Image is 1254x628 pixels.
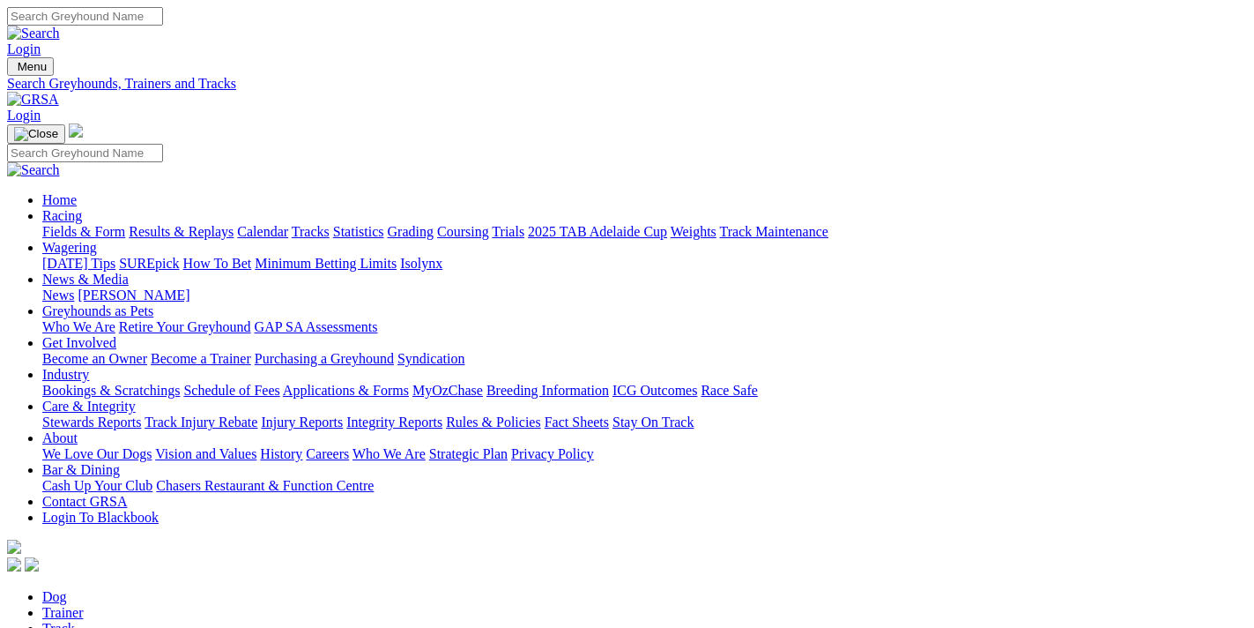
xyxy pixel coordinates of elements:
[255,256,397,271] a: Minimum Betting Limits
[42,351,147,366] a: Become an Owner
[7,92,59,108] img: GRSA
[7,144,163,162] input: Search
[7,41,41,56] a: Login
[42,256,1247,272] div: Wagering
[7,26,60,41] img: Search
[42,288,74,303] a: News
[42,288,1247,303] div: News & Media
[42,319,115,334] a: Who We Are
[701,383,757,398] a: Race Safe
[437,224,489,239] a: Coursing
[42,462,120,477] a: Bar & Dining
[42,224,125,239] a: Fields & Form
[7,108,41,123] a: Login
[261,415,343,430] a: Injury Reports
[156,478,374,493] a: Chasers Restaurant & Function Centre
[42,192,77,207] a: Home
[151,351,251,366] a: Become a Trainer
[42,383,180,398] a: Bookings & Scratchings
[42,446,152,461] a: We Love Our Dogs
[292,224,330,239] a: Tracks
[42,256,115,271] a: [DATE] Tips
[511,446,594,461] a: Privacy Policy
[42,303,153,318] a: Greyhounds as Pets
[42,494,127,509] a: Contact GRSA
[720,224,828,239] a: Track Maintenance
[42,446,1247,462] div: About
[446,415,541,430] a: Rules & Policies
[352,446,426,461] a: Who We Are
[155,446,256,461] a: Vision and Values
[255,319,378,334] a: GAP SA Assessments
[7,557,21,572] img: facebook.svg
[612,415,694,430] a: Stay On Track
[42,478,1247,494] div: Bar & Dining
[42,272,129,287] a: News & Media
[42,224,1247,240] div: Racing
[545,415,609,430] a: Fact Sheets
[7,540,21,554] img: logo-grsa-white.png
[612,383,697,398] a: ICG Outcomes
[7,162,60,178] img: Search
[119,256,179,271] a: SUREpick
[42,399,136,414] a: Care & Integrity
[145,415,257,430] a: Track Injury Rebate
[412,383,483,398] a: MyOzChase
[183,256,252,271] a: How To Bet
[42,208,82,223] a: Racing
[260,446,302,461] a: History
[14,127,58,141] img: Close
[42,415,141,430] a: Stewards Reports
[671,224,716,239] a: Weights
[42,415,1247,430] div: Care & Integrity
[346,415,442,430] a: Integrity Reports
[388,224,434,239] a: Grading
[306,446,349,461] a: Careers
[42,319,1247,335] div: Greyhounds as Pets
[486,383,609,398] a: Breeding Information
[42,605,84,620] a: Trainer
[42,351,1247,367] div: Get Involved
[397,351,464,366] a: Syndication
[7,7,163,26] input: Search
[69,123,83,138] img: logo-grsa-white.png
[237,224,288,239] a: Calendar
[42,430,78,445] a: About
[429,446,508,461] a: Strategic Plan
[333,224,384,239] a: Statistics
[18,60,47,73] span: Menu
[7,76,1247,92] a: Search Greyhounds, Trainers and Tracks
[78,288,189,303] a: [PERSON_NAME]
[119,319,251,334] a: Retire Your Greyhound
[42,367,89,382] a: Industry
[283,383,409,398] a: Applications & Forms
[42,478,152,493] a: Cash Up Your Club
[25,557,39,572] img: twitter.svg
[255,351,394,366] a: Purchasing a Greyhound
[528,224,667,239] a: 2025 TAB Adelaide Cup
[129,224,234,239] a: Results & Replays
[7,124,65,144] button: Toggle navigation
[42,240,97,255] a: Wagering
[7,57,54,76] button: Toggle navigation
[492,224,524,239] a: Trials
[183,383,279,398] a: Schedule of Fees
[42,335,116,350] a: Get Involved
[400,256,442,271] a: Isolynx
[42,510,159,525] a: Login To Blackbook
[42,383,1247,399] div: Industry
[42,589,67,604] a: Dog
